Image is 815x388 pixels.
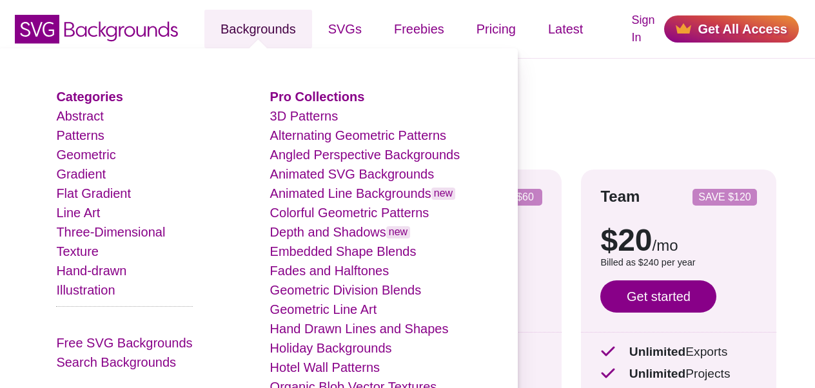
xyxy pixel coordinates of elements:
a: Line Art [56,206,100,220]
a: Fades and Halftones [270,264,389,278]
span: /mo [653,237,678,254]
a: 3D Patterns [270,109,339,123]
strong: Unlimited [629,367,685,380]
a: Hand-drawn [56,264,126,278]
p: Exports [600,343,757,362]
a: Geometric Line Art [270,302,377,316]
a: Freebies [378,10,460,48]
a: Angled Perspective Backgrounds [270,148,460,162]
a: Gradient [56,167,106,181]
a: Texture [56,244,99,258]
a: Depth and Shadowsnew [270,225,411,239]
strong: Team [600,188,640,205]
a: Free SVG Backgrounds [56,336,192,350]
p: Projects [600,365,757,383]
a: Pricing [460,10,532,48]
span: new [431,188,455,200]
a: Hotel Wall Patterns [270,360,380,374]
a: Animated Line Backgroundsnew [270,186,456,200]
a: Alternating Geometric Patterns [270,128,446,142]
a: Illustration [56,283,115,297]
a: Holiday Backgrounds [270,341,392,355]
p: $20 [600,225,757,256]
a: Animated SVG Backgrounds [270,167,435,181]
a: Pro Collections [270,90,365,104]
a: Hand Drawn Lines and Shapes [270,322,449,336]
a: Get All Access [664,15,799,43]
p: SAVE $120 [698,192,752,202]
a: Flat Gradient [56,186,131,200]
p: Billed as $240 per year [600,256,757,270]
a: Get started [600,280,716,313]
a: Three-Dimensional [56,225,165,239]
a: Embedded Shape Blends [270,244,417,258]
a: Categories [56,90,123,104]
a: Abstract [56,109,103,123]
a: Geometric [56,148,115,162]
a: Latest [532,10,599,48]
a: SVGs [312,10,378,48]
a: Backgrounds [204,10,312,48]
strong: Unlimited [629,345,685,358]
a: Patterns [56,128,104,142]
a: Colorful Geometric Patterns [270,206,429,220]
a: Geometric Division Blends [270,283,422,297]
a: Search Backgrounds [56,355,176,369]
a: Sign In [631,12,654,46]
span: new [386,226,410,238]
